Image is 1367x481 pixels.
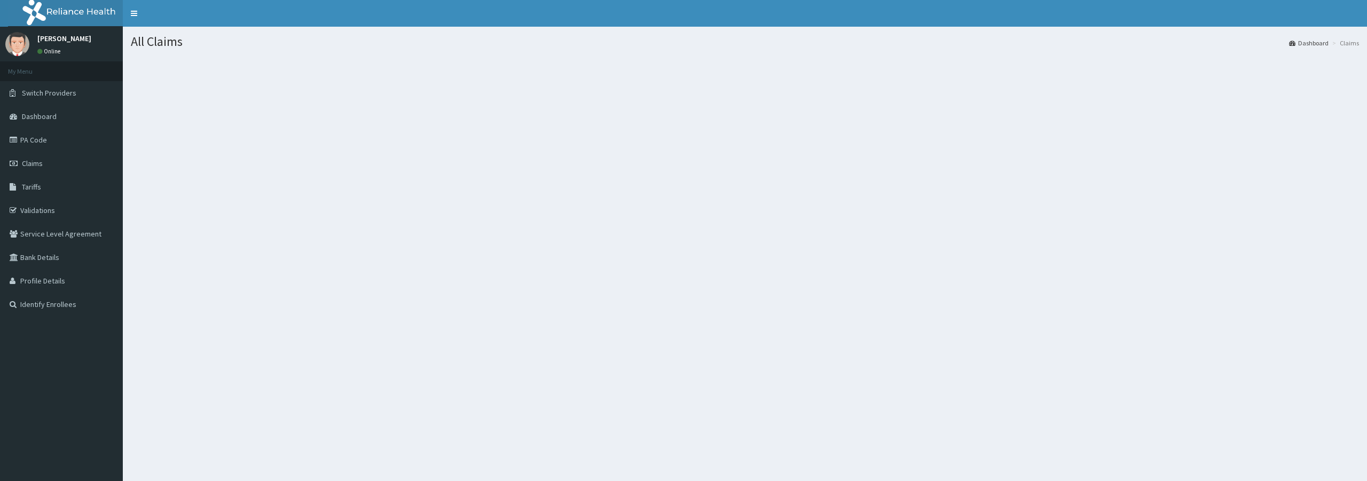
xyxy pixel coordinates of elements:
[22,112,57,121] span: Dashboard
[1289,38,1329,48] a: Dashboard
[37,48,63,55] a: Online
[22,182,41,192] span: Tariffs
[22,88,76,98] span: Switch Providers
[37,35,91,42] p: [PERSON_NAME]
[131,35,1359,49] h1: All Claims
[22,159,43,168] span: Claims
[5,32,29,56] img: User Image
[1330,38,1359,48] li: Claims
